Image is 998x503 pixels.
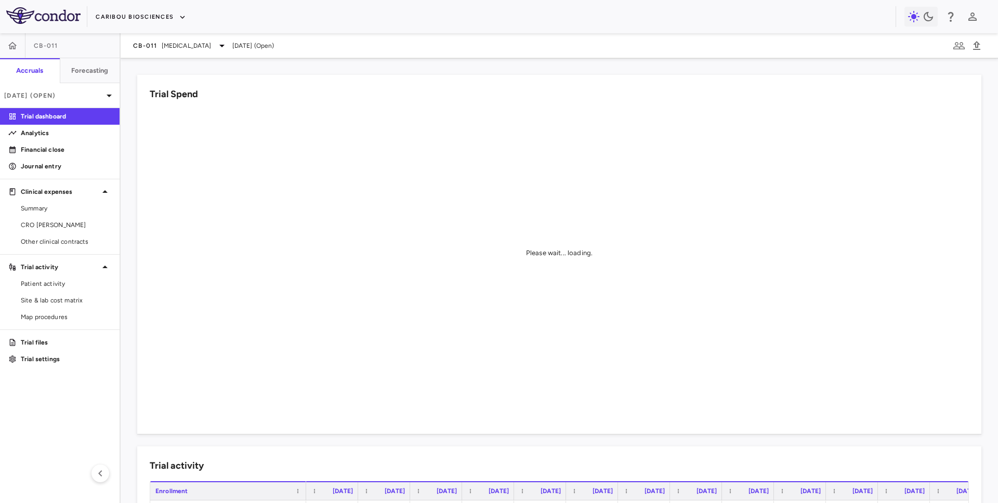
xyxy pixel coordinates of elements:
p: Trial settings [21,354,111,364]
h6: Trial Spend [150,87,198,101]
p: [DATE] (Open) [4,91,103,100]
span: [DATE] (Open) [232,41,274,50]
p: Financial close [21,145,111,154]
span: [DATE] [541,487,561,495]
p: Journal entry [21,162,111,171]
span: [DATE] [956,487,977,495]
span: CB-011 [133,42,157,50]
p: Analytics [21,128,111,138]
span: CB-011 [34,42,58,50]
span: Map procedures [21,312,111,322]
h6: Trial activity [150,459,204,473]
span: Site & lab cost matrix [21,296,111,305]
p: Trial activity [21,262,99,272]
span: CRO [PERSON_NAME] [21,220,111,230]
span: [DATE] [489,487,509,495]
span: [DATE] [333,487,353,495]
span: [DATE] [593,487,613,495]
span: [DATE] [852,487,873,495]
span: [DATE] [800,487,821,495]
button: Caribou Biosciences [96,9,186,25]
span: [DATE] [385,487,405,495]
span: [MEDICAL_DATA] [162,41,212,50]
p: Clinical expenses [21,187,99,196]
span: [DATE] [904,487,925,495]
span: [DATE] [697,487,717,495]
img: logo-full-SnFGN8VE.png [6,7,81,24]
span: [DATE] [437,487,457,495]
span: [DATE] [645,487,665,495]
div: Please wait... loading. [526,248,593,258]
span: Enrollment [155,487,188,495]
p: Trial dashboard [21,112,111,121]
h6: Forecasting [71,66,109,75]
span: [DATE] [748,487,769,495]
span: Patient activity [21,279,111,288]
span: Summary [21,204,111,213]
p: Trial files [21,338,111,347]
h6: Accruals [16,66,43,75]
span: Other clinical contracts [21,237,111,246]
